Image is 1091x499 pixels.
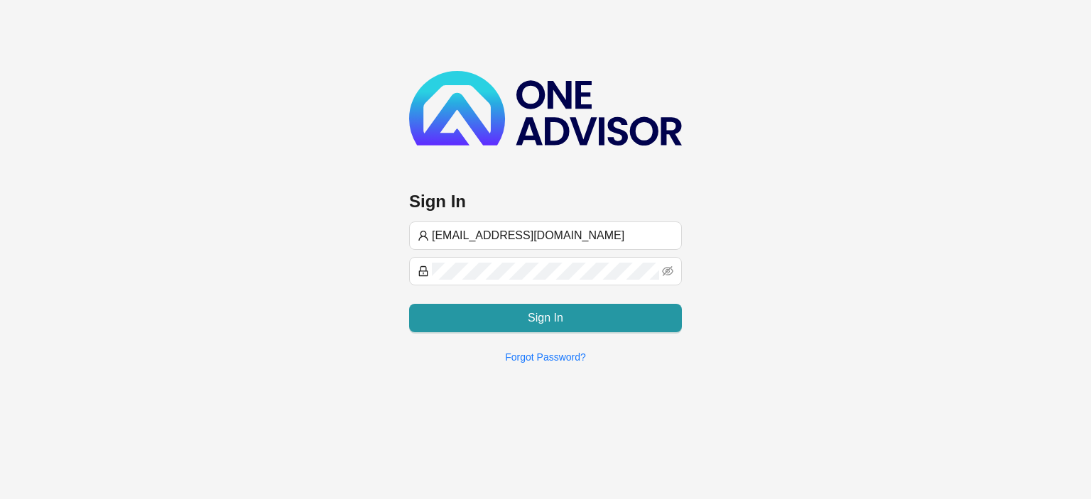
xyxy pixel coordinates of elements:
span: lock [418,265,429,277]
a: Forgot Password? [505,351,586,363]
button: Sign In [409,304,682,332]
img: b89e593ecd872904241dc73b71df2e41-logo-dark.svg [409,71,682,146]
span: Sign In [528,309,563,327]
input: Username [432,227,673,244]
span: eye-invisible [662,265,673,277]
h3: Sign In [409,190,682,213]
span: user [418,230,429,241]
